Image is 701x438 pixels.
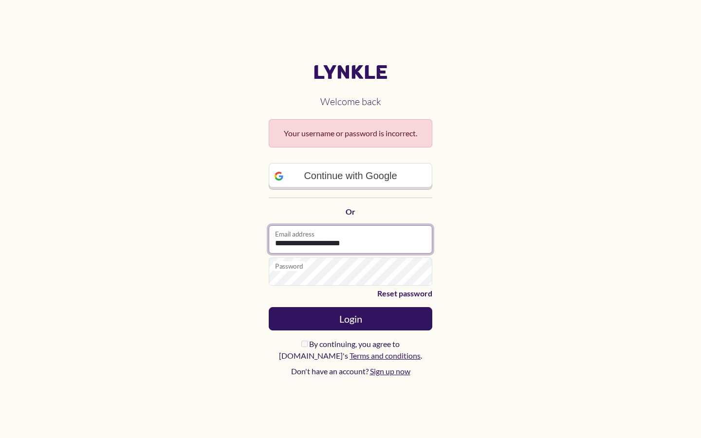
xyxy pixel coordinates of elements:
[269,307,432,330] button: Login
[346,207,355,216] strong: Or
[269,288,432,299] a: Reset password
[350,351,421,360] a: Terms and conditions
[269,365,432,377] p: Don't have an account?
[269,163,432,189] a: Continue with Google
[269,61,432,84] a: Lynkle
[370,366,410,376] a: Sign up now
[277,128,424,139] span: Your username or password is incorrect.
[301,341,308,347] input: By continuing, you agree to [DOMAIN_NAME]'s Terms and conditions.
[269,88,432,115] h2: Welcome back
[269,338,432,362] label: By continuing, you agree to [DOMAIN_NAME]'s .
